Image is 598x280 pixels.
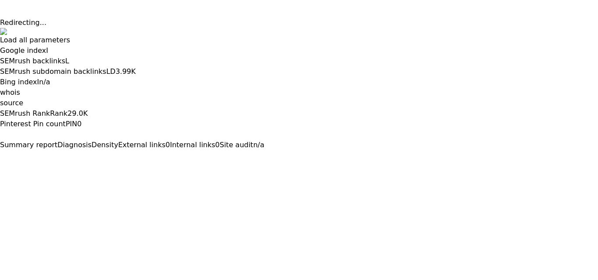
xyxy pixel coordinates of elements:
[46,46,48,55] span: I
[37,78,39,86] span: I
[91,141,118,149] span: Density
[57,141,91,149] span: Diagnosis
[215,141,220,149] span: 0
[39,78,50,86] a: n/a
[118,141,165,149] span: External links
[65,57,69,65] span: L
[170,141,215,149] span: Internal links
[67,109,88,118] a: 29.0K
[77,120,81,128] a: 0
[50,109,67,118] span: Rank
[220,141,253,149] span: Site audit
[116,67,136,76] a: 3.99K
[253,141,264,149] span: n/a
[106,67,116,76] span: LD
[220,141,264,149] a: Site auditn/a
[66,120,77,128] span: PIN
[165,141,170,149] span: 0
